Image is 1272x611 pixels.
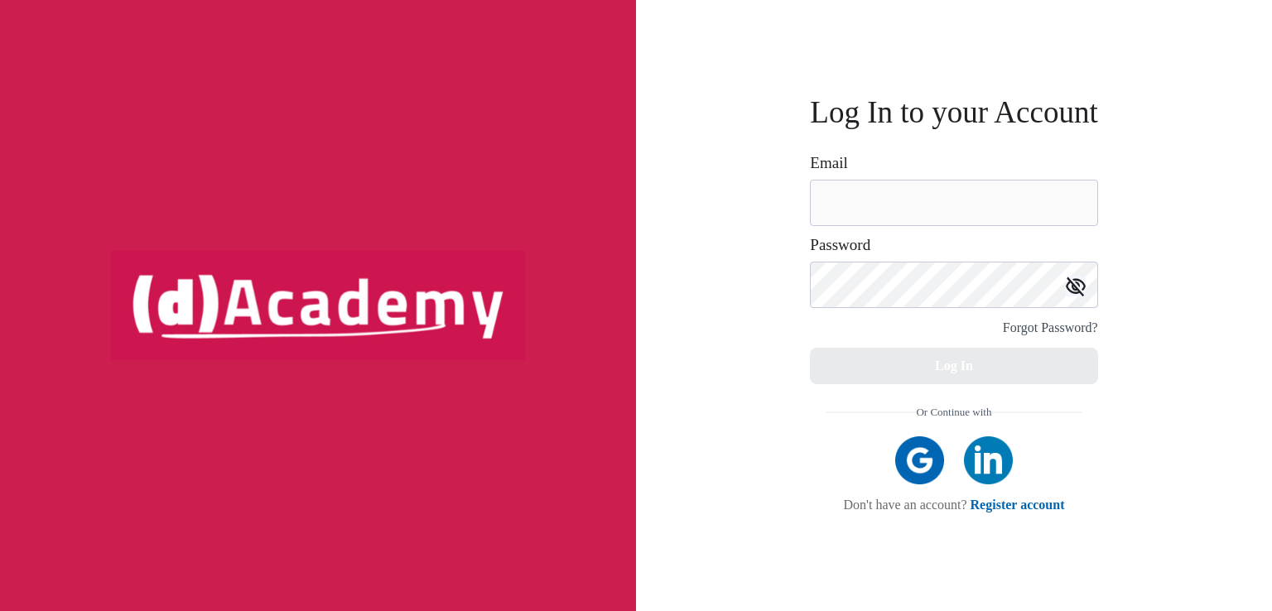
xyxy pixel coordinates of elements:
div: Log In [935,354,973,378]
label: Email [810,155,847,171]
img: line [826,411,916,413]
img: line [992,411,1082,413]
h3: Log In to your Account [810,99,1097,126]
span: Or Continue with [916,401,991,424]
img: google icon [895,436,944,485]
label: Password [810,237,870,253]
img: linkedIn icon [964,436,1013,485]
img: logo [111,251,525,360]
img: icon [1066,277,1086,296]
div: Forgot Password? [1003,316,1098,339]
a: Register account [971,498,1065,512]
div: Don't have an account? [826,497,1081,512]
button: Log In [810,348,1097,384]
